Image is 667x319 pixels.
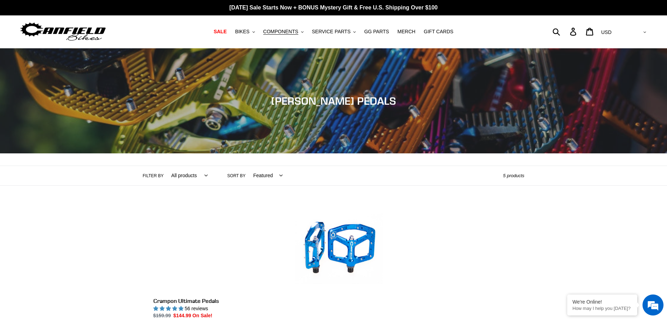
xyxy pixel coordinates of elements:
[214,29,227,35] span: SALE
[271,95,396,107] span: [PERSON_NAME] PEDALS
[143,173,164,179] label: Filter by
[420,27,457,36] a: GIFT CARDS
[235,29,249,35] span: BIKES
[308,27,359,36] button: SERVICE PARTS
[227,173,245,179] label: Sort by
[231,27,258,36] button: BIKES
[424,29,453,35] span: GIFT CARDS
[572,306,632,311] p: How may I help you today?
[503,173,524,178] span: 5 products
[312,29,350,35] span: SERVICE PARTS
[556,24,574,39] input: Search
[364,29,389,35] span: GG PARTS
[260,27,307,36] button: COMPONENTS
[210,27,230,36] a: SALE
[19,21,107,43] img: Canfield Bikes
[361,27,392,36] a: GG PARTS
[397,29,415,35] span: MERCH
[394,27,419,36] a: MERCH
[263,29,298,35] span: COMPONENTS
[572,299,632,305] div: We're Online!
